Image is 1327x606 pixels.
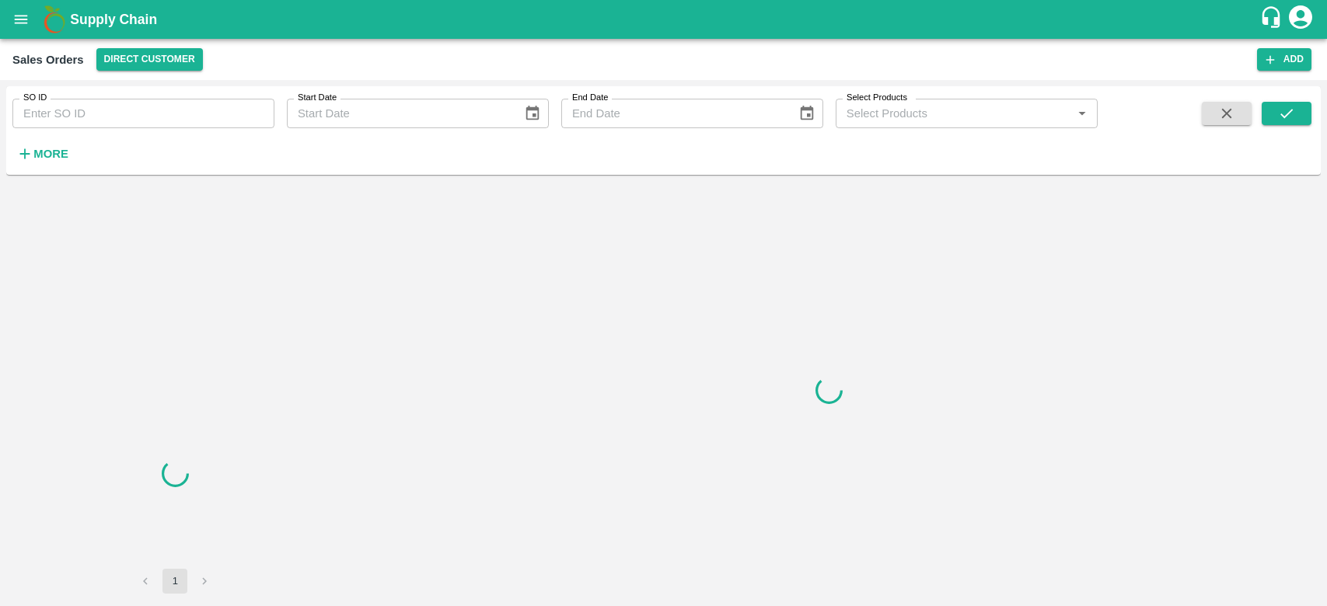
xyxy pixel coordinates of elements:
label: SO ID [23,92,47,104]
input: Start Date [287,99,512,128]
img: logo [39,4,70,35]
button: Choose date [792,99,822,128]
nav: pagination navigation [131,569,219,594]
strong: More [33,148,68,160]
div: Sales Orders [12,50,84,70]
label: Start Date [298,92,337,104]
button: Choose date [518,99,547,128]
button: Open [1072,103,1092,124]
input: Select Products [840,103,1067,124]
input: Enter SO ID [12,99,274,128]
a: Supply Chain [70,9,1259,30]
input: End Date [561,99,786,128]
div: customer-support [1259,5,1287,33]
button: page 1 [162,569,187,594]
button: Add [1257,48,1311,71]
button: Select DC [96,48,203,71]
div: account of current user [1287,3,1315,36]
label: Select Products [847,92,907,104]
button: More [12,141,72,167]
button: open drawer [3,2,39,37]
label: End Date [572,92,608,104]
b: Supply Chain [70,12,157,27]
